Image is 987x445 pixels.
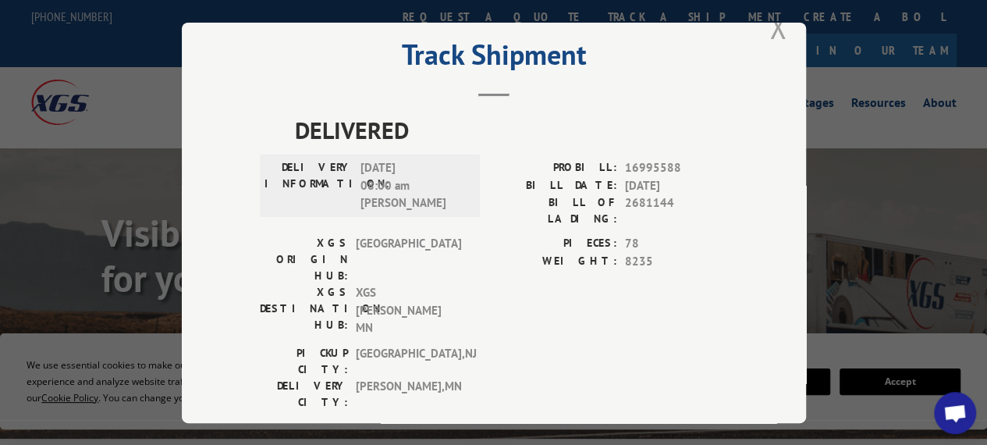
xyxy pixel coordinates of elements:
[625,194,728,227] span: 2681144
[494,194,617,227] label: BILL OF LADING:
[260,377,348,410] label: DELIVERY CITY:
[625,235,728,253] span: 78
[625,159,728,177] span: 16995588
[260,44,728,73] h2: Track Shipment
[260,284,348,337] label: XGS DESTINATION HUB:
[625,176,728,194] span: [DATE]
[494,159,617,177] label: PROBILL:
[260,235,348,284] label: XGS ORIGIN HUB:
[494,252,617,270] label: WEIGHT:
[934,392,976,434] div: Open chat
[356,235,461,284] span: [GEOGRAPHIC_DATA]
[494,176,617,194] label: BILL DATE:
[356,344,461,377] span: [GEOGRAPHIC_DATA] , NJ
[295,112,728,148] span: DELIVERED
[260,344,348,377] label: PICKUP CITY:
[360,159,466,212] span: [DATE] 08:00 am [PERSON_NAME]
[769,6,786,48] button: Close modal
[356,284,461,337] span: XGS [PERSON_NAME] MN
[265,159,353,212] label: DELIVERY INFORMATION:
[356,377,461,410] span: [PERSON_NAME] , MN
[494,235,617,253] label: PIECES:
[625,252,728,270] span: 8235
